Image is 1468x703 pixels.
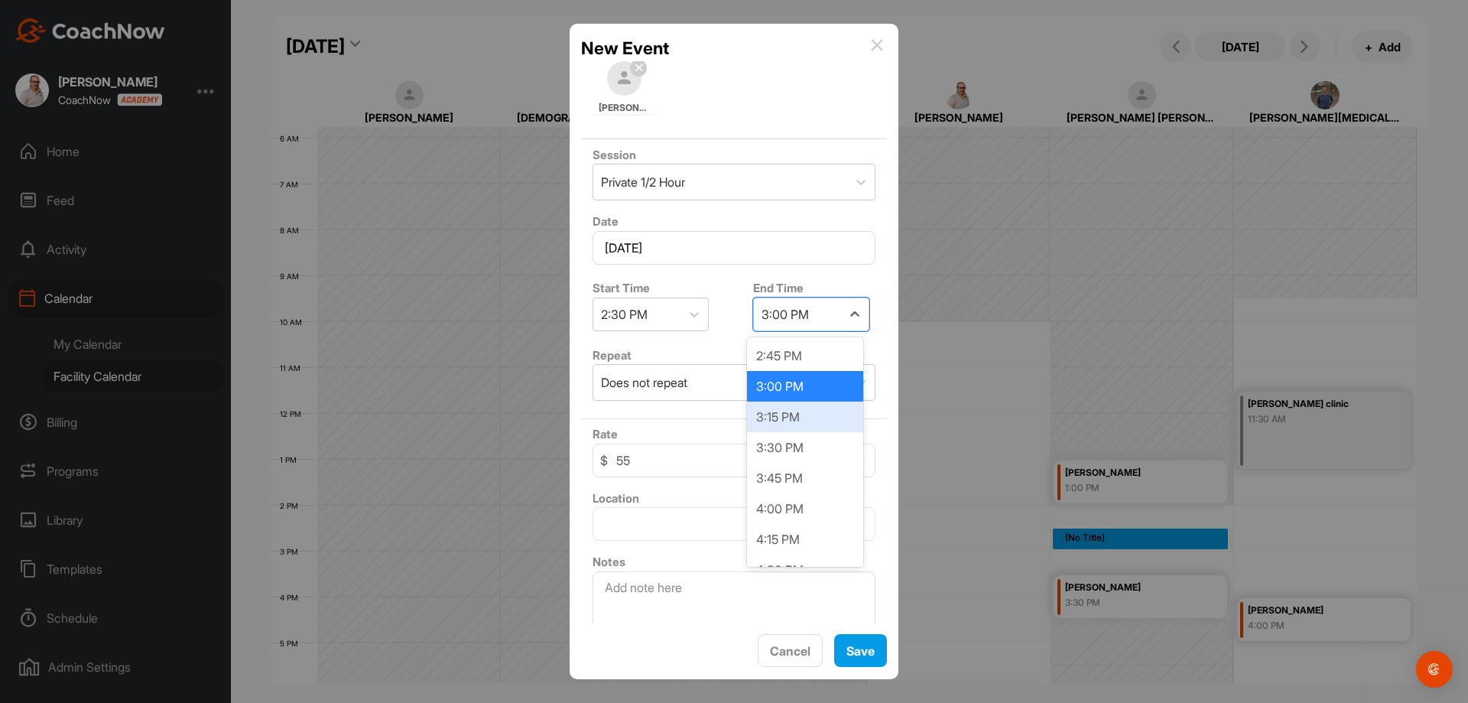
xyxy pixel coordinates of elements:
[581,35,669,61] h2: New Event
[593,444,875,477] input: 0
[753,281,804,295] label: End Time
[834,634,887,667] button: Save
[601,305,648,324] div: 2:30 PM
[747,524,863,555] div: 4:15 PM
[762,305,809,324] div: 3:00 PM
[747,463,863,493] div: 3:45 PM
[593,281,650,295] label: Start Time
[593,427,618,441] label: Rate
[747,432,863,463] div: 3:30 PM
[601,373,687,392] div: Does not repeat
[1416,651,1453,688] div: Open Intercom Messenger
[607,61,641,96] img: square_default-ef6cabf814de5a2bf16c804365e32c732080f9872bdf737d349900a9daf73cf9.png
[747,371,863,402] div: 3:00 PM
[747,402,863,432] div: 3:15 PM
[758,634,823,667] button: Cancel
[593,148,636,162] label: Session
[600,451,608,470] span: $
[593,214,619,229] label: Date
[747,555,863,585] div: 4:30 PM
[593,555,625,569] label: Notes
[593,491,639,506] label: Location
[601,173,685,191] div: Private 1/2 Hour
[599,101,651,115] span: [PERSON_NAME]
[747,340,863,371] div: 2:45 PM
[747,493,863,524] div: 4:00 PM
[593,348,632,363] label: Repeat
[593,231,875,265] input: Select Date
[871,39,883,51] img: info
